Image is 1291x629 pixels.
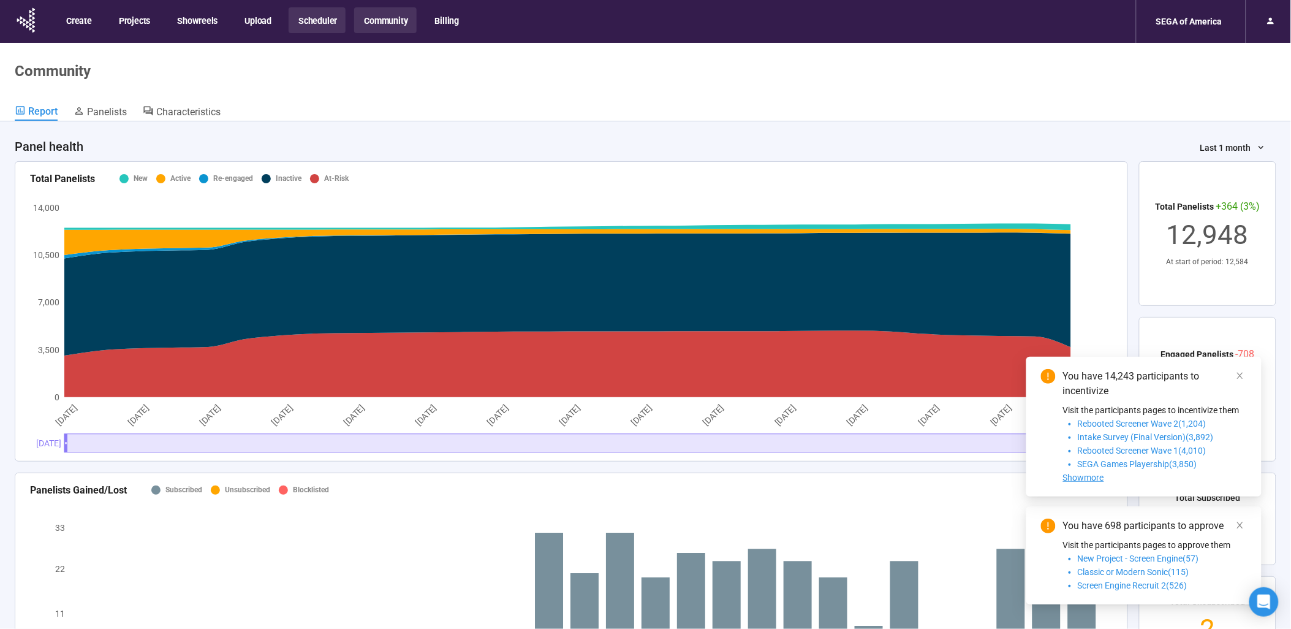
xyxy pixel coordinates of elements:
h1: Community [15,63,91,80]
span: Last 1 month [1200,141,1251,154]
button: Projects [109,7,159,33]
button: Create [56,7,100,33]
tspan: [DATE] [773,403,798,427]
div: 364 [1175,505,1241,547]
span: Engaged Panelists [1161,349,1234,359]
span: Characteristics [156,106,221,118]
div: You have 698 participants to approve [1063,519,1247,533]
div: Open Intercom Messenger [1249,587,1279,617]
span: Classic or Modern Sonic(115) [1078,567,1189,577]
tspan: [DATE] [989,403,1013,427]
a: Report [15,105,58,121]
span: close [1236,372,1244,380]
span: Showmore [1063,473,1104,482]
div: Total Panelists [30,171,95,186]
div: Total Subscribed [1175,491,1241,505]
span: exclamation-circle [1041,519,1056,533]
span: Rebooted Screener Wave 1(4,010) [1078,446,1206,456]
span: Screen Engine Recruit 2(526) [1078,581,1187,590]
tspan: [DATE] [54,403,78,427]
div: Re-engaged [213,173,253,185]
tspan: [DATE] [702,403,726,427]
div: At start of period: 12,584 [1156,256,1260,268]
div: 12,948 [1156,214,1260,256]
div: Blocklisted [293,484,329,496]
span: +364 (3%) [1216,200,1260,212]
span: close [1236,521,1244,530]
tspan: [DATE] [629,403,654,427]
tspan: [DATE] [485,403,510,427]
div: Panelists Gained/Lost [30,482,127,498]
tspan: [DATE] [845,403,869,427]
tspan: [DATE] [270,403,294,427]
span: Intake Survey (Final Version)(3,892) [1078,432,1214,442]
tspan: [DATE] [126,403,151,427]
tspan: [DATE] [558,403,582,427]
tspan: 22 [55,564,65,574]
span: exclamation-circle [1041,369,1056,384]
tspan: [DATE] [198,403,222,427]
button: Billing [425,7,468,33]
span: SEGA Games Playership(3,850) [1078,459,1197,469]
tspan: 11 [55,609,65,619]
tspan: [DATE] [917,403,942,427]
div: New [134,173,148,185]
tspan: 0 [55,392,59,402]
tspan: [DATE] [342,403,366,427]
tspan: 14,000 [33,203,59,213]
p: Visit the participants pages to approve them [1063,538,1247,552]
tspan: 3,500 [38,345,59,354]
div: Unsubscribed [225,484,270,496]
tspan: 7,000 [38,297,59,307]
p: Visit the participants pages to incentivize them [1063,403,1247,417]
button: Scheduler [289,7,346,33]
div: Subscribed [165,484,202,496]
span: Panelists [87,106,127,118]
button: Last 1 month [1191,138,1276,158]
button: Showreels [167,7,226,33]
a: Panelists [74,105,127,121]
div: SEGA of America [1149,10,1230,33]
span: Rebooted Screener Wave 2(1,204) [1078,419,1206,429]
div: Active [170,173,191,185]
div: At-Risk [324,173,349,185]
tspan: 33 [55,523,65,533]
div: You have 14,243 participants to incentivize [1063,369,1247,398]
a: Characteristics [143,105,221,121]
span: Total Panelists [1156,202,1214,212]
tspan: [DATE] [414,403,438,427]
span: Report [28,105,58,117]
span: New Project - Screen Engine(57) [1078,554,1199,563]
button: Community [354,7,416,33]
tspan: 10,500 [33,250,59,260]
h4: Panel health [15,138,83,155]
button: Upload [235,7,280,33]
div: Inactive [276,173,301,185]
